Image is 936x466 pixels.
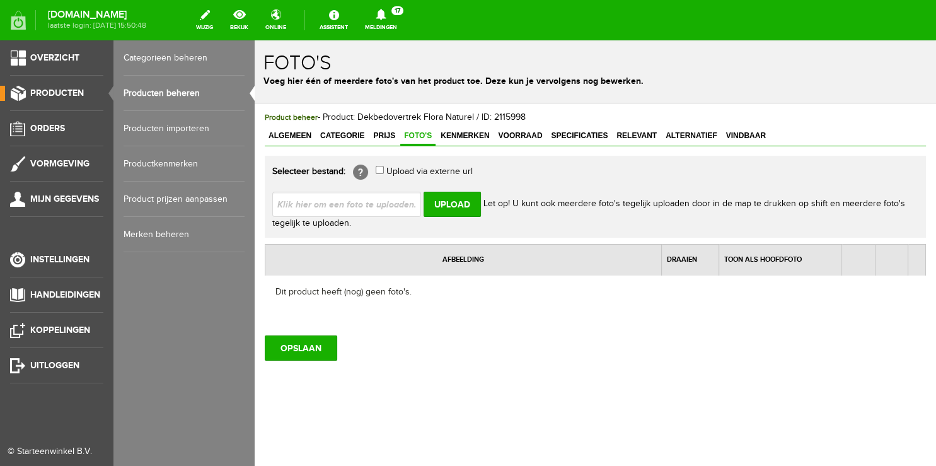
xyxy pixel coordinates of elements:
[10,72,271,82] span: - Product: Dekbedovertrek Flora Naturel / ID: 2115998
[292,87,357,105] a: Specificaties
[30,52,79,63] span: Overzicht
[240,91,291,100] span: Voorraad
[358,91,406,100] span: Relevant
[10,295,83,320] input: OPSLAAN
[464,204,587,235] th: Toon als hoofdfoto
[124,182,245,217] a: Product prijzen aanpassen
[312,6,355,34] a: Assistent
[407,91,466,100] span: Alternatief
[468,87,515,105] a: Vindbaar
[30,254,90,265] span: Instellingen
[182,91,238,100] span: Kenmerken
[169,151,226,177] input: Upload
[146,87,181,105] a: Foto's
[30,158,90,169] span: Vormgeving
[292,91,357,100] span: Specificaties
[11,204,407,235] th: Afbeelding
[222,6,256,34] a: bekijk
[10,91,61,100] span: Algemeen
[62,87,113,105] a: Categorie
[124,111,245,146] a: Producten importeren
[62,91,113,100] span: Categorie
[10,73,63,81] span: Product beheer
[240,87,291,105] a: Voorraad
[468,91,515,100] span: Vindbaar
[30,194,99,204] span: Mijn gegevens
[182,87,238,105] a: Kenmerken
[11,235,671,269] div: Dit product heeft (nog) geen foto's.
[30,325,90,335] span: Koppelingen
[258,6,294,34] a: online
[98,124,113,139] span: [?]
[146,91,181,100] span: Foto's
[358,87,406,105] a: Relevant
[124,40,245,76] a: Categorieën beheren
[115,87,144,105] a: Prijs
[124,76,245,111] a: Producten beheren
[9,34,673,47] p: Voeg hier één of meerdere foto's van het product toe. Deze kun je vervolgens nog bewerken.
[8,445,96,458] div: © Starteenwinkel B.V.
[9,12,673,34] h1: Foto's
[188,6,221,34] a: wijzig
[124,217,245,252] a: Merken beheren
[30,88,84,98] span: Producten
[30,123,65,134] span: Orders
[18,159,650,189] span: Let op! U kunt ook meerdere foto's tegelijk uploaden door in de map te drukken op shift en meerde...
[48,22,146,29] span: laatste login: [DATE] 15:50:48
[124,146,245,182] a: Productkenmerken
[18,126,91,136] strong: Selecteer bestand:
[48,11,146,18] strong: [DOMAIN_NAME]
[391,6,403,15] span: 17
[30,289,100,300] span: Handleidingen
[407,87,466,105] a: Alternatief
[115,91,144,100] span: Prijs
[132,125,218,138] label: Upload via externe url
[10,87,61,105] a: Algemeen
[407,204,464,235] th: Draaien
[30,360,79,371] span: Uitloggen
[357,6,405,34] a: Meldingen17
